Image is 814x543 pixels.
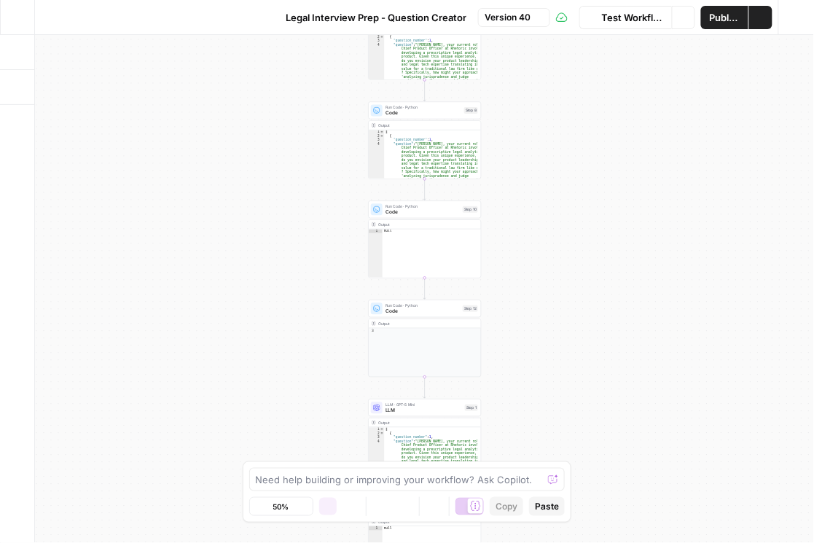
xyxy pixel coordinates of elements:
[579,6,672,29] button: Test Workflow
[535,500,559,513] span: Paste
[369,39,385,44] div: 3
[463,206,478,213] div: Step 10
[378,222,461,227] div: Output
[386,109,461,117] span: Code
[369,329,481,334] div: 3
[386,302,460,308] span: Run Code · Python
[465,405,478,411] div: Step 1
[273,501,289,512] span: 50%
[369,43,385,95] div: 4
[424,79,426,101] g: Edge from step_6 to step_8
[369,300,482,378] div: Run Code · PythonCodeStep 12Output3
[386,104,461,110] span: Run Code · Python
[369,102,482,179] div: Run Code · PythonCodeStep 8Output[ { "question_number":1, "question":"[PERSON_NAME], your current...
[369,130,385,135] div: 1
[369,134,385,138] div: 2
[369,35,385,39] div: 2
[386,402,462,407] span: LLM · GPT-5 Mini
[485,11,531,24] span: Version 40
[369,428,385,432] div: 1
[380,35,385,39] span: Toggle code folding, rows 2 through 6
[378,420,461,426] div: Output
[369,527,383,531] div: 1
[380,134,385,138] span: Toggle code folding, rows 2 through 6
[710,10,740,25] span: Publish
[424,377,426,398] g: Edge from step_12 to step_1
[386,203,460,209] span: Run Code · Python
[369,399,482,477] div: LLM · GPT-5 MiniLLMStep 1Output[ { "question_number":1, "question":"[PERSON_NAME], your current r...
[378,122,461,128] div: Output
[496,500,517,513] span: Copy
[369,201,482,278] div: Run Code · PythonCodeStep 10Outputnull
[701,6,748,29] button: Publish
[464,107,478,114] div: Step 8
[369,138,385,143] div: 3
[478,8,550,27] button: Version 40
[386,208,460,216] span: Code
[386,407,462,414] span: LLM
[378,321,461,327] div: Output
[463,305,478,312] div: Step 12
[369,3,482,80] div: { "question_number":1, "question":"[PERSON_NAME], your current role as Chief Product Officer at R...
[264,6,475,29] button: Legal Interview Prep - Question Creator
[369,436,385,440] div: 3
[386,308,460,315] span: Code
[424,278,426,299] g: Edge from step_10 to step_12
[369,440,385,492] div: 4
[369,431,385,436] div: 2
[369,142,385,195] div: 4
[380,428,385,432] span: Toggle code folding, rows 1 through 27
[529,497,565,516] button: Paste
[286,10,466,25] span: Legal Interview Prep - Question Creator
[380,130,385,135] span: Toggle code folding, rows 1 through 12
[602,10,663,25] span: Test Workflow
[490,497,523,516] button: Copy
[424,179,426,200] g: Edge from step_8 to step_10
[369,230,383,234] div: 1
[380,431,385,436] span: Toggle code folding, rows 2 through 6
